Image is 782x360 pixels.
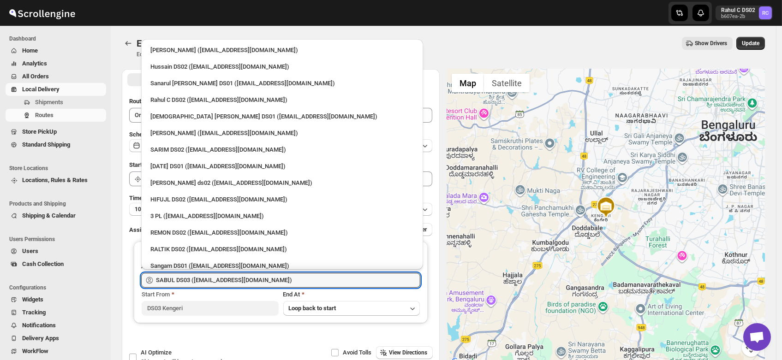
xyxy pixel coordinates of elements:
[150,178,414,188] div: [PERSON_NAME] ds02 ([EMAIL_ADDRESS][DOMAIN_NAME])
[129,195,167,201] span: Time Per Stop
[129,226,154,233] span: Assign to
[22,348,48,354] span: WorkFlow
[150,129,414,138] div: [PERSON_NAME] ([EMAIL_ADDRESS][DOMAIN_NAME])
[452,74,484,92] button: Show street map
[141,257,423,273] li: Sangam DS01 (relov34542@lassora.com)
[9,35,106,42] span: Dashboard
[141,124,423,141] li: Vikas Rathod (lolegiy458@nalwan.com)
[6,332,106,345] button: Delivery Apps
[150,95,414,105] div: Rahul C DS02 ([EMAIL_ADDRESS][DOMAIN_NAME])
[6,96,106,109] button: Shipments
[141,43,423,58] li: Rahul Chopra (pukhraj@home-run.co)
[6,109,106,122] button: Routes
[129,161,202,168] span: Start Location (Warehouse)
[150,195,414,204] div: HIFUJL DS02 ([EMAIL_ADDRESS][DOMAIN_NAME])
[141,91,423,107] li: Rahul C DS02 (rahul.chopra@home-run.co)
[150,62,414,71] div: Hussain DS02 ([EMAIL_ADDRESS][DOMAIN_NAME])
[141,107,423,124] li: Islam Laskar DS01 (vixib74172@ikowat.com)
[141,240,423,257] li: RALTIK DS02 (cecih54531@btcours.com)
[22,86,60,93] span: Local Delivery
[142,291,170,298] span: Start From
[141,141,423,157] li: SARIM DS02 (xititor414@owlny.com)
[22,73,49,80] span: All Orders
[150,261,414,271] div: Sangam DS01 ([EMAIL_ADDRESS][DOMAIN_NAME])
[137,51,212,58] p: Edit/update your created route
[6,306,106,319] button: Tracking
[736,37,765,50] button: Update
[22,177,88,183] span: Locations, Rules & Rates
[716,6,773,20] button: User menu
[129,98,161,105] span: Route Name
[6,44,106,57] button: Home
[141,224,423,240] li: REMON DS02 (kesame7468@btcours.com)
[22,260,64,267] span: Cash Collection
[9,165,106,172] span: Store Locations
[150,46,414,55] div: [PERSON_NAME] ([EMAIL_ADDRESS][DOMAIN_NAME])
[22,248,38,254] span: Users
[742,40,759,47] span: Update
[6,293,106,306] button: Widgets
[22,322,56,329] span: Notifications
[6,319,106,332] button: Notifications
[9,284,106,291] span: Configurations
[129,203,432,216] button: 10 minutes
[695,40,727,47] span: Show Drivers
[35,112,54,118] span: Routes
[22,309,46,316] span: Tracking
[283,290,420,299] div: End At
[283,301,420,316] button: Loop back to start
[141,58,423,74] li: Hussain DS02 (jarav60351@abatido.com)
[6,245,106,258] button: Users
[6,70,106,83] button: All Orders
[141,174,423,190] li: Rashidul ds02 (vaseno4694@minduls.com)
[150,79,414,88] div: Sanarul [PERSON_NAME] DS01 ([EMAIL_ADDRESS][DOMAIN_NAME])
[141,157,423,174] li: Raja DS01 (gasecig398@owlny.com)
[137,38,178,49] span: Edit Route
[7,1,77,24] img: ScrollEngine
[22,128,57,135] span: Store PickUp
[150,162,414,171] div: [DATE] DS01 ([EMAIL_ADDRESS][DOMAIN_NAME])
[129,108,432,123] input: Eg: Bengaluru Route
[484,74,530,92] button: Show satellite imagery
[35,99,63,106] span: Shipments
[122,89,440,360] div: All Route Options
[759,6,772,19] span: Rahul C DS02
[6,57,106,70] button: Analytics
[150,145,414,154] div: SARIM DS02 ([EMAIL_ADDRESS][DOMAIN_NAME])
[22,141,70,148] span: Standard Shipping
[743,323,771,351] div: Open chat
[762,10,769,16] text: RC
[6,258,106,271] button: Cash Collection
[22,47,38,54] span: Home
[742,338,760,357] button: Map camera controls
[389,349,427,356] span: View Directions
[150,228,414,237] div: REMON DS02 ([EMAIL_ADDRESS][DOMAIN_NAME])
[129,139,432,152] button: [DATE]|[DATE]
[376,346,433,359] button: View Directions
[22,60,47,67] span: Analytics
[682,37,733,50] button: Show Drivers
[150,212,414,221] div: 3 PL ([EMAIL_ADDRESS][DOMAIN_NAME])
[156,273,420,288] input: Search assignee
[6,345,106,358] button: WorkFlow
[141,74,423,91] li: Sanarul Haque DS01 (fefifag638@adosnan.com)
[6,174,106,187] button: Locations, Rules & Rates
[22,335,59,342] span: Delivery Apps
[122,37,135,50] button: Routes
[721,14,755,19] p: b607ea-2b
[6,209,106,222] button: Shipping & Calendar
[141,190,423,207] li: HIFUJL DS02 (cepali9173@intady.com)
[9,200,106,207] span: Products and Shipping
[141,207,423,224] li: 3 PL (hello@home-run.co)
[135,206,162,213] span: 10 minutes
[721,6,755,14] p: Rahul C DS02
[22,212,76,219] span: Shipping & Calendar
[289,305,336,312] span: Loop back to start
[150,245,414,254] div: RALTIK DS02 ([EMAIL_ADDRESS][DOMAIN_NAME])
[150,112,414,121] div: [DEMOGRAPHIC_DATA] [PERSON_NAME] DS01 ([EMAIL_ADDRESS][DOMAIN_NAME])
[129,131,166,138] span: Scheduled for
[22,296,43,303] span: Widgets
[9,236,106,243] span: Users Permissions
[127,73,280,86] button: All Route Options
